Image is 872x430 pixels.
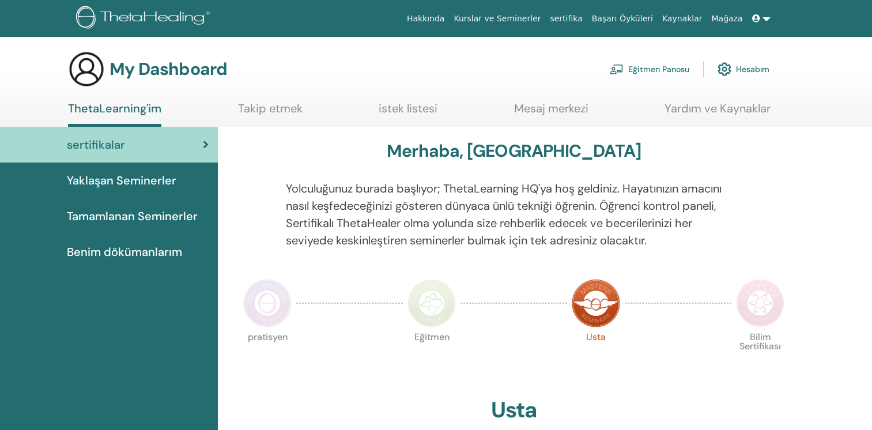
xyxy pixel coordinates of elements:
span: sertifikalar [67,136,125,153]
img: Practitioner [243,279,292,327]
img: chalkboard-teacher.svg [610,64,624,74]
p: Yolculuğunuz burada başlıyor; ThetaLearning HQ'ya hoş geldiniz. Hayatınızın amacını nasıl keşfede... [286,180,742,249]
a: Eğitmen Panosu [610,56,689,82]
h2: Usta [491,397,537,424]
a: Mağaza [707,8,747,29]
img: Master [572,279,620,327]
img: cog.svg [718,59,731,79]
p: Bilim Sertifikası [736,333,784,381]
h3: My Dashboard [110,59,227,80]
a: Takip etmek [238,101,303,124]
p: pratisyen [243,333,292,381]
a: Kaynaklar [658,8,707,29]
span: Yaklaşan Seminerler [67,172,176,189]
a: Hesabım [718,56,769,82]
a: Kurslar ve Seminerler [449,8,545,29]
a: sertifika [545,8,587,29]
span: Benim dökümanlarım [67,243,182,261]
a: Mesaj merkezi [514,101,588,124]
a: Hakkında [402,8,450,29]
a: istek listesi [379,101,437,124]
a: Başarı Öyküleri [587,8,658,29]
p: Usta [572,333,620,381]
span: Tamamlanan Seminerler [67,208,198,225]
h3: Merhaba, [GEOGRAPHIC_DATA] [387,141,641,161]
img: generic-user-icon.jpg [68,51,105,88]
a: Yardım ve Kaynaklar [665,101,771,124]
img: Certificate of Science [736,279,784,327]
img: Instructor [407,279,456,327]
a: ThetaLearning'im [68,101,161,127]
img: logo.png [76,6,214,32]
p: Eğitmen [407,333,456,381]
